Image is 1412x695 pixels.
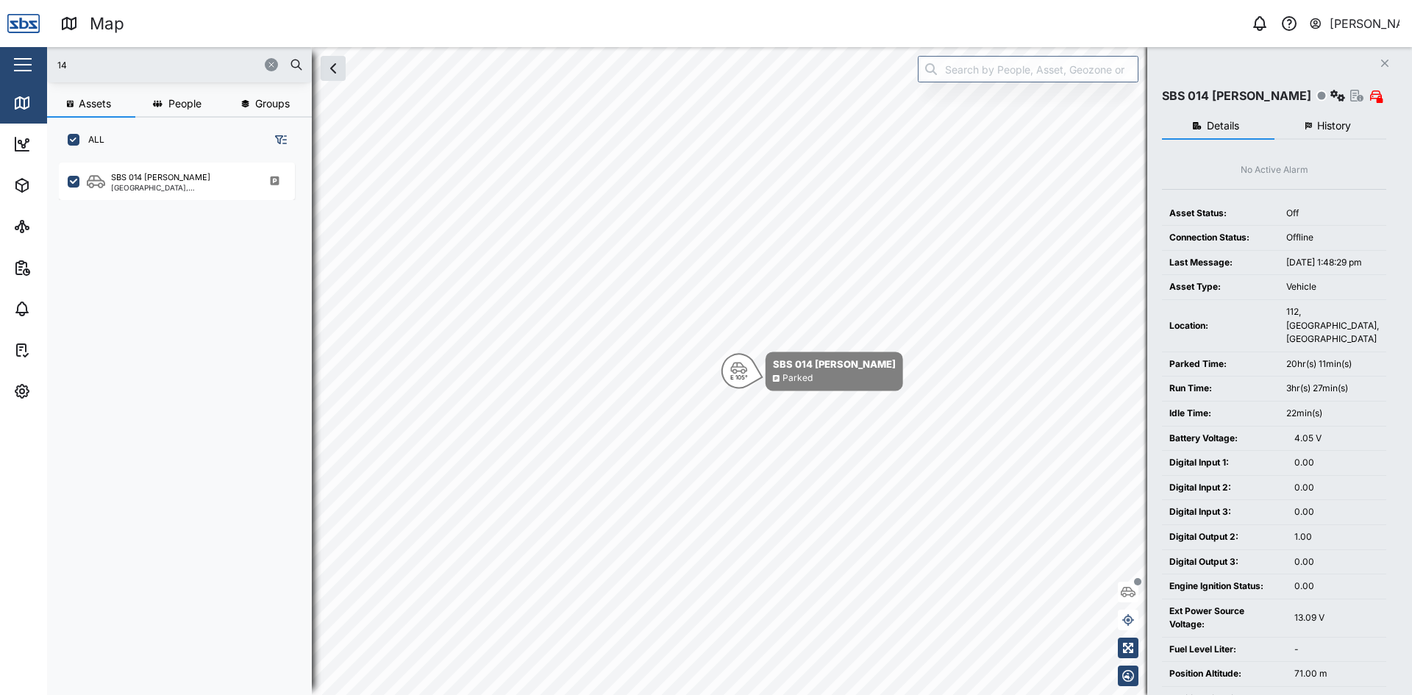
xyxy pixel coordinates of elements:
[1308,13,1400,34] button: [PERSON_NAME]
[773,357,896,371] div: SBS 014 [PERSON_NAME]
[1286,357,1379,371] div: 20hr(s) 11min(s)
[721,352,903,391] div: Map marker
[1294,611,1379,625] div: 13.09 V
[1169,256,1272,270] div: Last Message:
[1169,580,1280,594] div: Engine Ignition Status:
[1241,163,1308,177] div: No Active Alarm
[38,218,74,235] div: Sites
[1169,481,1280,495] div: Digital Input 2:
[38,301,84,317] div: Alarms
[38,177,84,193] div: Assets
[1286,256,1379,270] div: [DATE] 1:48:29 pm
[1169,530,1280,544] div: Digital Output 2:
[1169,456,1280,470] div: Digital Input 1:
[1169,605,1280,632] div: Ext Power Source Voltage:
[1294,667,1379,681] div: 71.00 m
[1294,580,1379,594] div: 0.00
[7,7,40,40] img: Main Logo
[1294,481,1379,495] div: 0.00
[730,375,748,381] div: E 105°
[1207,121,1239,131] span: Details
[1169,555,1280,569] div: Digital Output 3:
[38,342,79,358] div: Tasks
[56,54,303,76] input: Search assets or drivers
[38,136,104,152] div: Dashboard
[1169,231,1272,245] div: Connection Status:
[1286,382,1379,396] div: 3hr(s) 27min(s)
[1286,407,1379,421] div: 22min(s)
[782,372,813,386] div: Parked
[1169,407,1272,421] div: Idle Time:
[1294,530,1379,544] div: 1.00
[255,99,290,109] span: Groups
[1169,382,1272,396] div: Run Time:
[1294,555,1379,569] div: 0.00
[79,134,104,146] label: ALL
[47,47,1412,695] canvas: Map
[1294,432,1379,446] div: 4.05 V
[918,56,1138,82] input: Search by People, Asset, Geozone or Place
[1169,319,1272,333] div: Location:
[168,99,202,109] span: People
[1286,207,1379,221] div: Off
[1294,505,1379,519] div: 0.00
[1169,505,1280,519] div: Digital Input 3:
[1317,121,1351,131] span: History
[1286,305,1379,346] div: 112, [GEOGRAPHIC_DATA], [GEOGRAPHIC_DATA]
[1169,357,1272,371] div: Parked Time:
[38,95,71,111] div: Map
[1169,643,1280,657] div: Fuel Level Liter:
[1294,643,1379,657] div: -
[1162,87,1311,105] div: SBS 014 [PERSON_NAME]
[1330,15,1400,33] div: [PERSON_NAME]
[1169,432,1280,446] div: Battery Voltage:
[1286,231,1379,245] div: Offline
[38,260,88,276] div: Reports
[1169,207,1272,221] div: Asset Status:
[1169,280,1272,294] div: Asset Type:
[59,157,311,683] div: grid
[111,184,252,191] div: [GEOGRAPHIC_DATA], [GEOGRAPHIC_DATA]
[79,99,111,109] span: Assets
[1294,456,1379,470] div: 0.00
[90,11,124,37] div: Map
[38,383,90,399] div: Settings
[111,171,210,184] div: SBS 014 [PERSON_NAME]
[1286,280,1379,294] div: Vehicle
[1169,667,1280,681] div: Position Altitude:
